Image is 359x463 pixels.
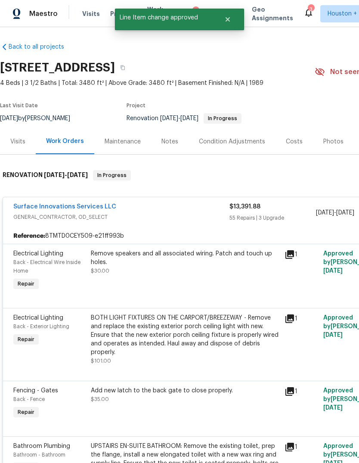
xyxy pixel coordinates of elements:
span: GENERAL_CONTRACTOR, OD_SELECT [13,213,229,221]
span: Fencing - Gates [13,388,58,394]
span: Maestro [29,9,58,18]
div: Notes [161,137,178,146]
div: 55 Repairs | 3 Upgrade [229,214,316,222]
span: Visits [82,9,100,18]
span: [DATE] [160,115,178,121]
span: [DATE] [323,332,343,338]
span: [DATE] [336,210,354,216]
div: 1 [285,442,318,452]
span: $101.00 [91,358,111,364]
div: 3 [308,5,314,14]
span: In Progress [94,171,130,180]
button: Copy Address [115,60,130,75]
span: $30.00 [91,268,109,273]
button: Close [214,11,242,28]
div: Visits [10,137,25,146]
span: Back - Electrical Wire Inside Home [13,260,80,273]
span: $13,391.88 [229,204,260,210]
span: [DATE] [323,405,343,411]
span: Project [127,103,145,108]
span: - [44,172,88,178]
div: 1 [285,386,318,397]
span: Repair [14,408,38,416]
h6: RENOVATION [3,170,88,180]
div: Condition Adjustments [199,137,265,146]
span: Work Orders [147,5,169,22]
span: [DATE] [323,268,343,274]
span: Back - Exterior Lighting [13,324,69,329]
a: Surface Innovations Services LLC [13,204,116,210]
div: 3 [192,6,199,15]
div: Work Orders [46,137,84,146]
span: Projects [110,9,137,18]
span: [DATE] [44,172,65,178]
span: [DATE] [180,115,198,121]
div: 1 [285,314,318,324]
span: Geo Assignments [252,5,293,22]
div: Remove speakers and all associated wiring. Patch and touch up holes. [91,249,279,267]
span: [DATE] [316,210,334,216]
span: Electrical Lighting [13,251,63,257]
div: Maintenance [105,137,141,146]
span: Bathroom Plumbing [13,443,70,449]
span: [DATE] [67,172,88,178]
div: BOTH LIGHT FIXTURES ON THE CARPORT/BREEZEWAY - Remove and replace the existing exterior porch cei... [91,314,279,357]
div: 1 [285,249,318,260]
span: - [160,115,198,121]
span: - [316,208,354,217]
span: Repair [14,280,38,288]
div: Costs [286,137,303,146]
span: Renovation [127,115,241,121]
span: In Progress [204,116,241,121]
div: Photos [323,137,344,146]
span: Line Item change approved [115,9,214,27]
span: $35.00 [91,397,109,402]
span: Electrical Lighting [13,315,63,321]
span: Back - Fence [13,397,45,402]
span: Bathroom - Bathroom [13,452,65,457]
span: Repair [14,335,38,344]
b: Reference: [13,232,45,240]
div: Add new latch to the back gate to close properly. [91,386,279,395]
